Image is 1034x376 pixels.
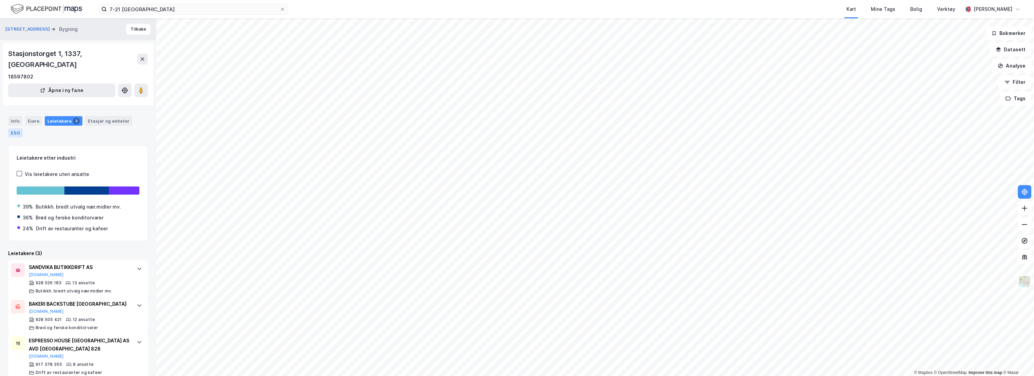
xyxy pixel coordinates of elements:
div: Butikkh. bredt utvalg nær.midler mv. [36,203,121,211]
div: Drift av restauranter og kafeer [36,225,108,233]
div: Vis leietakere uten ansatte [25,170,89,178]
div: 36% [23,214,33,222]
button: Analyse [992,59,1031,73]
img: Z [1018,275,1031,288]
button: Tags [1000,92,1031,105]
div: Mine Tags [871,5,895,13]
a: OpenStreetMap [934,370,967,375]
div: Drift av restauranter og kafeer [36,370,102,375]
div: Butikkh. bredt utvalg nær.midler mv. [36,288,112,294]
div: 13 ansatte [72,280,95,286]
div: Kontrollprogram for chat [1000,343,1034,376]
div: Leietakere (3) [8,249,148,257]
input: Søk på adresse, matrikkel, gårdeiere, leietakere eller personer [107,4,280,14]
a: Mapbox [914,370,933,375]
div: Stasjonstorget 1, 1337, [GEOGRAPHIC_DATA] [8,48,137,70]
img: logo.f888ab2527a4732fd821a326f86c7f29.svg [11,3,82,15]
div: Leietakere [45,116,82,126]
div: Brød og ferske konditorvarer [36,214,103,222]
button: [DOMAIN_NAME] [29,272,64,277]
button: [DOMAIN_NAME] [29,354,64,359]
div: Info [8,116,22,126]
button: Bokmerker [986,26,1031,40]
div: 39% [23,203,33,211]
div: ESPRESSO HOUSE [GEOGRAPHIC_DATA] AS AVD [GEOGRAPHIC_DATA] 828 [29,337,130,353]
button: Datasett [990,43,1031,56]
div: SANDVIKA BUTIKKDRIFT AS [29,263,130,271]
iframe: Chat Widget [1000,343,1034,376]
button: [DOMAIN_NAME] [29,309,64,314]
a: Improve this map [969,370,1002,375]
div: 917 378 355 [36,362,62,367]
div: 3 [73,118,80,124]
button: Filter [999,75,1031,89]
div: Kart [846,5,856,13]
button: [STREET_ADDRESS] [5,26,51,33]
div: 18597802 [8,73,33,81]
button: Tilbake [126,24,151,35]
div: 928 505 421 [36,317,62,322]
div: Brød og ferske konditorvarer [36,325,98,330]
div: Bygning [59,25,78,33]
div: Eiere [25,116,42,126]
div: Leietakere etter industri [17,154,139,162]
div: 8 ansatte [73,362,94,367]
div: Bolig [910,5,922,13]
div: Verktøy [937,5,955,13]
button: Åpne i ny fane [8,84,115,97]
div: 24% [23,225,33,233]
div: 928 026 183 [36,280,61,286]
div: [PERSON_NAME] [974,5,1012,13]
div: Etasjer og enheter [88,118,130,124]
div: 12 ansatte [73,317,95,322]
div: BAKERI BACKSTUBE [GEOGRAPHIC_DATA] [29,300,130,308]
div: ESG [8,128,23,137]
